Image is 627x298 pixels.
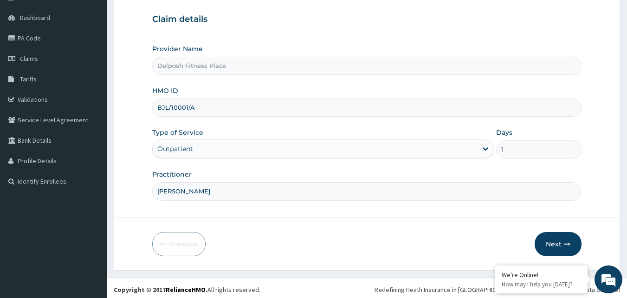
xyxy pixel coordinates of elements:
span: We're online! [54,90,128,184]
label: Provider Name [152,44,203,53]
div: We're Online! [502,271,581,279]
p: How may I help you today? [502,280,581,288]
div: Minimize live chat window [152,5,175,27]
button: Next [535,232,582,256]
a: RelianceHMO [166,285,206,294]
img: d_794563401_company_1708531726252_794563401 [17,46,38,70]
input: Enter Name [152,182,582,200]
label: Type of Service [152,128,203,137]
strong: Copyright © 2017 . [114,285,207,294]
textarea: Type your message and hit 'Enter' [5,199,177,232]
span: Dashboard [20,13,50,22]
div: Chat with us now [48,52,156,64]
div: Redefining Heath Insurance in [GEOGRAPHIC_DATA] using Telemedicine and Data Science! [375,285,620,294]
span: Claims [20,54,38,63]
button: Previous [152,232,206,256]
label: HMO ID [152,86,178,95]
input: Enter HMO ID [152,99,582,117]
h3: Claim details [152,14,582,25]
label: Practitioner [152,170,192,179]
span: Tariffs [20,75,37,83]
label: Days [496,128,512,137]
